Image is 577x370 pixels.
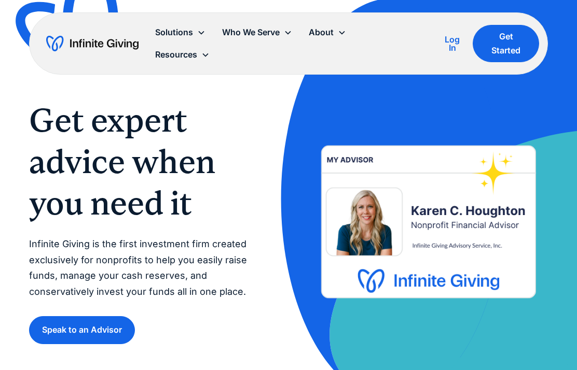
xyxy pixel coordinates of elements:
div: Resources [155,48,197,62]
div: Solutions [155,25,193,39]
a: Log In [441,33,465,54]
div: Who We Serve [214,21,300,44]
a: home [46,35,139,52]
a: Speak to an Advisor [29,316,135,344]
div: Log In [441,35,465,52]
div: About [309,25,334,39]
h1: Get expert advice when you need it [29,99,268,224]
div: Who We Serve [222,25,280,39]
div: About [300,21,354,44]
a: Get Started [473,25,539,62]
div: Solutions [147,21,214,44]
div: Resources [147,44,218,66]
p: Infinite Giving is the first investment firm created exclusively for nonprofits to help you easil... [29,236,268,300]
